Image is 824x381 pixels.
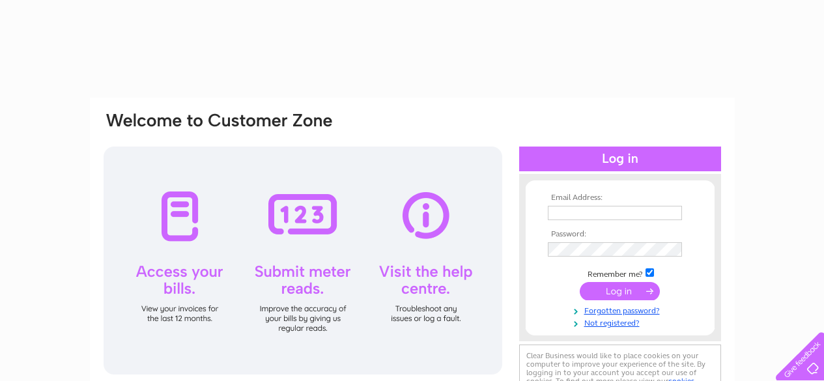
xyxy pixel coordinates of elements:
a: Not registered? [548,316,696,328]
a: Forgotten password? [548,303,696,316]
th: Password: [545,230,696,239]
input: Submit [580,282,660,300]
td: Remember me? [545,266,696,279]
th: Email Address: [545,193,696,203]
